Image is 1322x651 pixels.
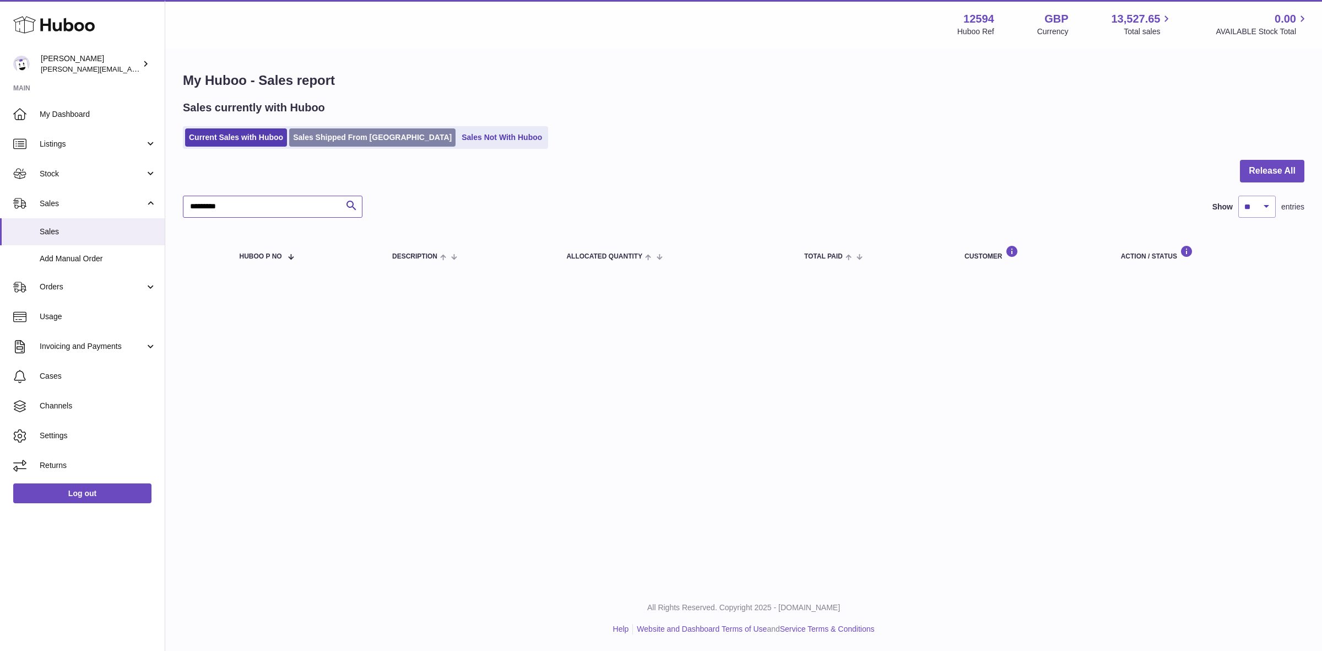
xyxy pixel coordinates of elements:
[185,128,287,147] a: Current Sales with Huboo
[13,483,151,503] a: Log out
[40,254,156,264] span: Add Manual Order
[1044,12,1068,26] strong: GBP
[957,26,994,37] div: Huboo Ref
[40,169,145,179] span: Stock
[40,431,156,441] span: Settings
[240,253,282,260] span: Huboo P no
[1212,202,1233,212] label: Show
[13,56,30,72] img: owen@wearemakewaves.com
[174,602,1313,613] p: All Rights Reserved. Copyright 2025 - [DOMAIN_NAME]
[40,139,145,149] span: Listings
[1275,12,1296,26] span: 0.00
[40,198,145,209] span: Sales
[566,253,642,260] span: ALLOCATED Quantity
[458,128,546,147] a: Sales Not With Huboo
[41,64,221,73] span: [PERSON_NAME][EMAIL_ADDRESS][DOMAIN_NAME]
[613,625,629,633] a: Help
[965,245,1099,260] div: Customer
[183,100,325,115] h2: Sales currently with Huboo
[804,253,843,260] span: Total paid
[40,311,156,322] span: Usage
[1111,12,1160,26] span: 13,527.65
[963,12,994,26] strong: 12594
[40,341,145,352] span: Invoicing and Payments
[637,625,767,633] a: Website and Dashboard Terms of Use
[40,460,156,471] span: Returns
[1281,202,1304,212] span: entries
[780,625,875,633] a: Service Terms & Conditions
[40,282,145,292] span: Orders
[183,72,1304,89] h1: My Huboo - Sales report
[40,401,156,411] span: Channels
[40,109,156,120] span: My Dashboard
[1216,12,1309,37] a: 0.00 AVAILABLE Stock Total
[41,53,140,74] div: [PERSON_NAME]
[40,227,156,237] span: Sales
[40,371,156,381] span: Cases
[1111,12,1173,37] a: 13,527.65 Total sales
[1216,26,1309,37] span: AVAILABLE Stock Total
[1037,26,1069,37] div: Currency
[633,624,874,634] li: and
[392,253,437,260] span: Description
[289,128,456,147] a: Sales Shipped From [GEOGRAPHIC_DATA]
[1121,245,1293,260] div: Action / Status
[1240,160,1304,182] button: Release All
[1124,26,1173,37] span: Total sales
